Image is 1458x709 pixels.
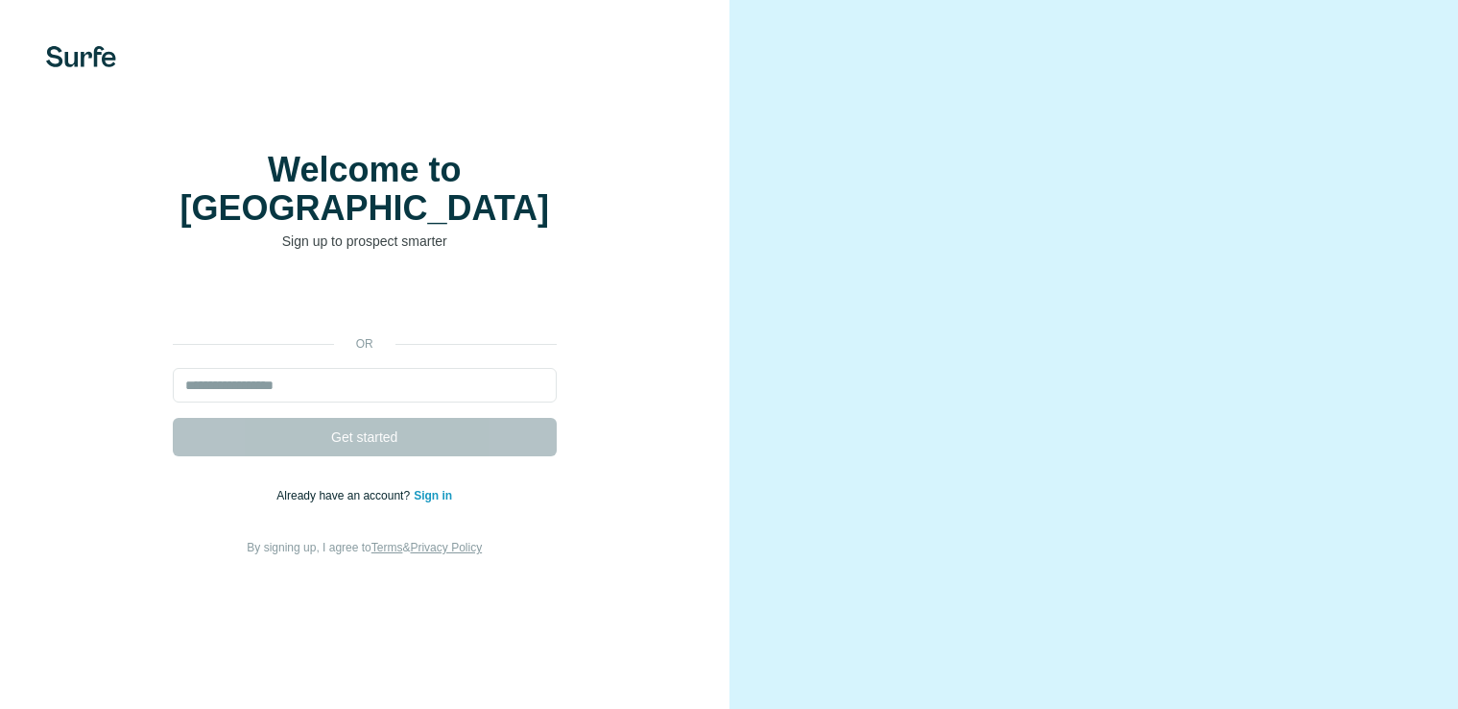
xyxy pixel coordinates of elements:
[410,541,482,554] a: Privacy Policy
[46,46,116,67] img: Surfe's logo
[371,541,403,554] a: Terms
[414,489,452,502] a: Sign in
[276,489,414,502] span: Already have an account?
[173,232,557,251] p: Sign up to prospect smarter
[334,335,395,353] p: or
[163,280,566,322] iframe: Sign in with Google Button
[173,151,557,228] h1: Welcome to [GEOGRAPHIC_DATA]
[247,541,482,554] span: By signing up, I agree to &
